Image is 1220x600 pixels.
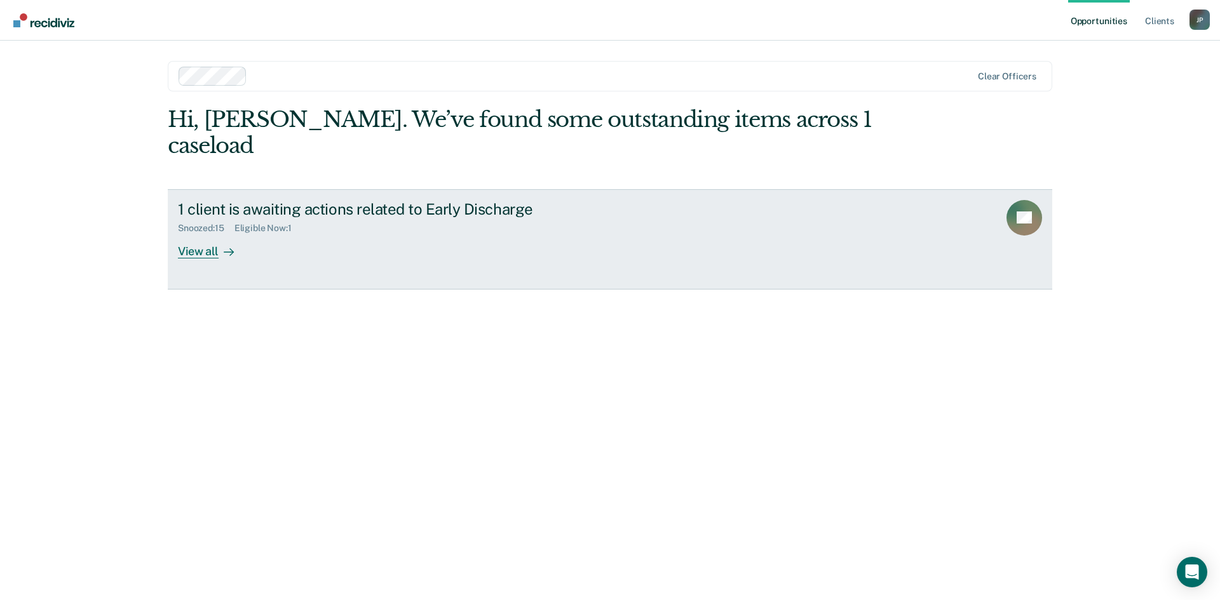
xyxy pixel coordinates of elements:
div: Hi, [PERSON_NAME]. We’ve found some outstanding items across 1 caseload [168,107,876,159]
div: Clear officers [978,71,1036,82]
div: 1 client is awaiting actions related to Early Discharge [178,200,624,218]
div: Snoozed : 15 [178,223,234,234]
div: Eligible Now : 1 [234,223,302,234]
button: Profile dropdown button [1189,10,1210,30]
div: Open Intercom Messenger [1177,557,1207,587]
a: 1 client is awaiting actions related to Early DischargeSnoozed:15Eligible Now:1View all [168,189,1052,290]
img: Recidiviz [13,13,74,27]
div: View all [178,234,249,258]
div: J P [1189,10,1210,30]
